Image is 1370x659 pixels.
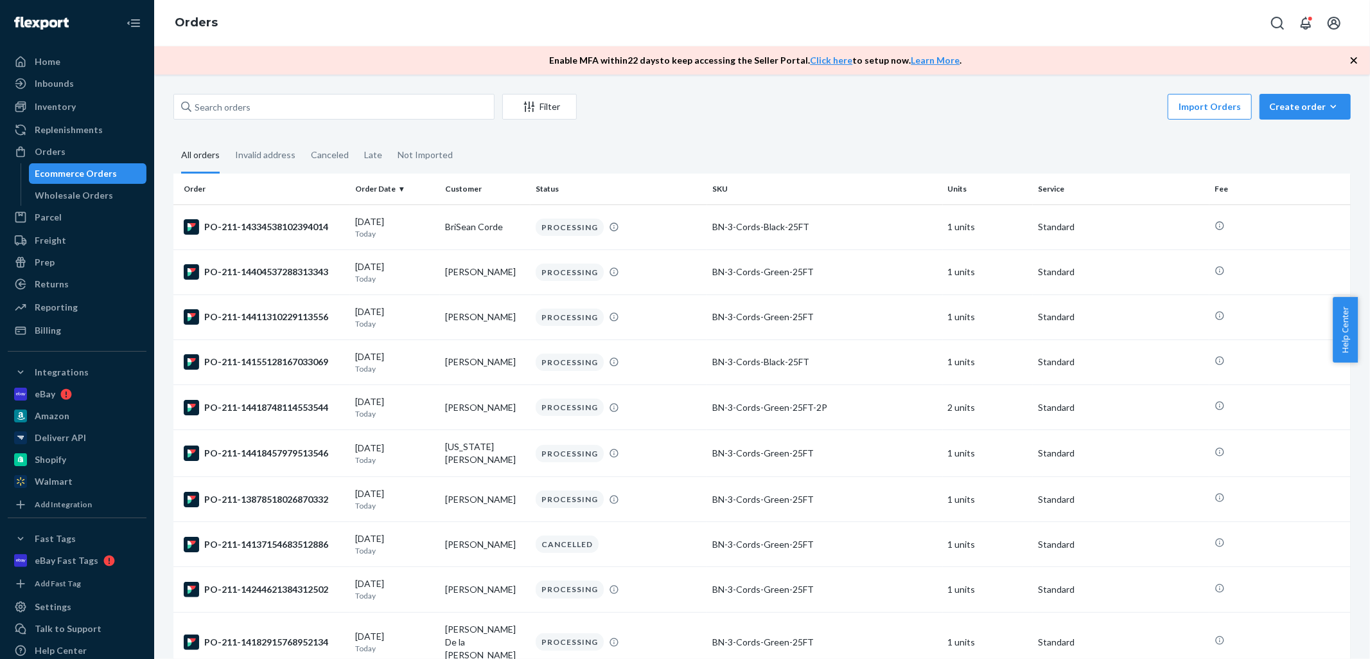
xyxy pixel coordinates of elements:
[712,636,938,649] div: BN-3-Cords-Green-25FT
[911,55,960,66] a: Learn More
[355,260,435,284] div: [DATE]
[1260,94,1351,120] button: Create order
[1038,583,1204,596] p: Standard
[943,522,1033,567] td: 1 units
[1038,401,1204,414] p: Standard
[355,318,435,329] p: Today
[1038,221,1204,233] p: Standard
[8,618,146,639] a: Talk to Support
[355,215,435,239] div: [DATE]
[35,453,66,466] div: Shopify
[355,395,435,419] div: [DATE]
[184,219,345,235] div: PO-211-14334538102394014
[184,635,345,650] div: PO-211-14182915768952134
[8,274,146,294] a: Returns
[943,477,1033,522] td: 1 units
[35,77,74,90] div: Inbounds
[184,537,345,552] div: PO-211-14137154683512886
[1038,636,1204,649] p: Standard
[35,278,69,291] div: Returns
[1321,10,1347,36] button: Open account menu
[440,204,531,249] td: BriSean Corde
[121,10,146,36] button: Close Navigation
[8,96,146,117] a: Inventory
[350,174,441,204] th: Order Date
[8,297,146,318] a: Reporting
[440,294,531,339] td: [PERSON_NAME]
[712,493,938,506] div: BN-3-Cords-Green-25FT
[398,138,453,172] div: Not Imported
[355,455,435,465] p: Today
[181,138,220,174] div: All orders
[8,428,146,448] a: Deliverr API
[8,597,146,617] a: Settings
[35,234,66,247] div: Freight
[536,219,604,236] div: PROCESSING
[811,55,853,66] a: Click here
[35,499,92,510] div: Add Integration
[536,354,604,371] div: PROCESSING
[712,311,938,323] div: BN-3-Cords-Green-25FT
[35,644,87,657] div: Help Center
[536,581,604,598] div: PROCESSING
[355,487,435,511] div: [DATE]
[8,51,146,72] a: Home
[35,145,66,158] div: Orders
[8,497,146,512] a: Add Integration
[235,138,295,172] div: Invalid address
[184,400,345,415] div: PO-211-14418748114553544
[8,471,146,492] a: Walmart
[712,221,938,233] div: BN-3-Cords-Black-25FT
[184,264,345,280] div: PO-211-14404537288313343
[355,630,435,654] div: [DATE]
[943,339,1033,384] td: 1 units
[29,163,147,184] a: Ecommerce Orders
[943,249,1033,294] td: 1 units
[35,211,62,224] div: Parcel
[440,477,531,522] td: [PERSON_NAME]
[355,408,435,419] p: Today
[355,500,435,511] p: Today
[550,54,962,67] p: Enable MFA within 22 days to keep accessing the Seller Portal. to setup now. .
[35,100,76,113] div: Inventory
[1293,10,1319,36] button: Open notifications
[712,266,938,278] div: BN-3-Cords-Green-25FT
[164,5,228,42] ol: breadcrumbs
[355,228,435,239] p: Today
[503,100,576,113] div: Filter
[184,492,345,507] div: PO-211-13878518026870332
[8,362,146,383] button: Integrations
[35,475,73,488] div: Walmart
[35,388,55,401] div: eBay
[355,590,435,601] p: Today
[173,174,350,204] th: Order
[35,301,78,314] div: Reporting
[175,15,218,30] a: Orders
[1333,297,1358,363] button: Help Center
[8,406,146,426] a: Amazon
[536,445,604,462] div: PROCESSING
[1269,100,1341,113] div: Create order
[35,324,61,337] div: Billing
[1265,10,1290,36] button: Open Search Box
[8,141,146,162] a: Orders
[1038,493,1204,506] p: Standard
[1168,94,1252,120] button: Import Orders
[712,538,938,551] div: BN-3-Cords-Green-25FT
[355,532,435,556] div: [DATE]
[8,384,146,404] a: eBay
[440,249,531,294] td: [PERSON_NAME]
[1209,174,1351,204] th: Fee
[355,545,435,556] p: Today
[707,174,943,204] th: SKU
[8,73,146,94] a: Inbounds
[536,536,599,553] div: CANCELLED
[35,622,101,635] div: Talk to Support
[440,522,531,567] td: [PERSON_NAME]
[8,320,146,341] a: Billing
[502,94,577,120] button: Filter
[355,350,435,374] div: [DATE]
[8,550,146,571] a: eBay Fast Tags
[355,577,435,601] div: [DATE]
